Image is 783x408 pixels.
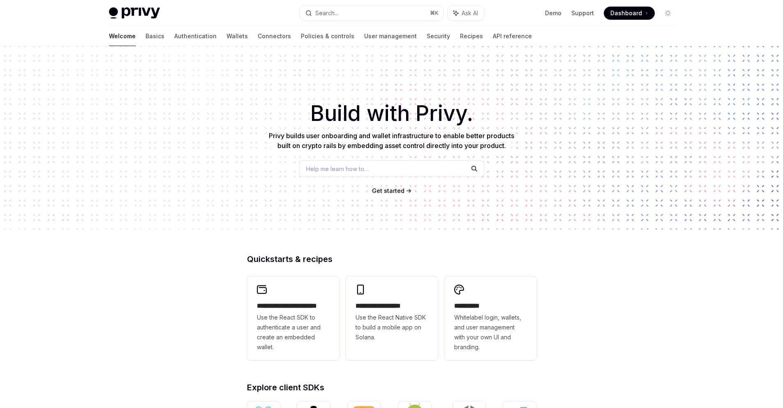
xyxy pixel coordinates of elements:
[448,6,484,21] button: Ask AI
[444,276,536,360] a: **** *****Whitelabel login, wallets, and user management with your own UI and branding.
[427,26,450,46] a: Security
[306,165,369,173] span: Help me learn how to…
[174,26,217,46] a: Authentication
[146,26,164,46] a: Basics
[109,26,136,46] a: Welcome
[258,26,291,46] a: Connectors
[310,106,473,121] span: Build with Privy.
[571,9,594,17] a: Support
[356,313,428,342] span: Use the React Native SDK to build a mobile app on Solana.
[364,26,417,46] a: User management
[661,7,674,20] button: Toggle dark mode
[372,187,404,195] a: Get started
[493,26,532,46] a: API reference
[109,7,160,19] img: light logo
[610,9,642,17] span: Dashboard
[269,132,514,150] span: Privy builds user onboarding and wallet infrastructure to enable better products built on crypto ...
[460,26,483,46] a: Recipes
[372,187,404,194] span: Get started
[226,26,248,46] a: Wallets
[247,255,333,263] span: Quickstarts & recipes
[301,26,354,46] a: Policies & controls
[247,383,324,392] span: Explore client SDKs
[346,276,438,360] a: **** **** **** ***Use the React Native SDK to build a mobile app on Solana.
[315,8,338,18] div: Search...
[454,313,527,352] span: Whitelabel login, wallets, and user management with your own UI and branding.
[604,7,655,20] a: Dashboard
[430,10,439,16] span: ⌘ K
[257,313,329,352] span: Use the React SDK to authenticate a user and create an embedded wallet.
[300,6,443,21] button: Search...⌘K
[545,9,561,17] a: Demo
[462,9,478,17] span: Ask AI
